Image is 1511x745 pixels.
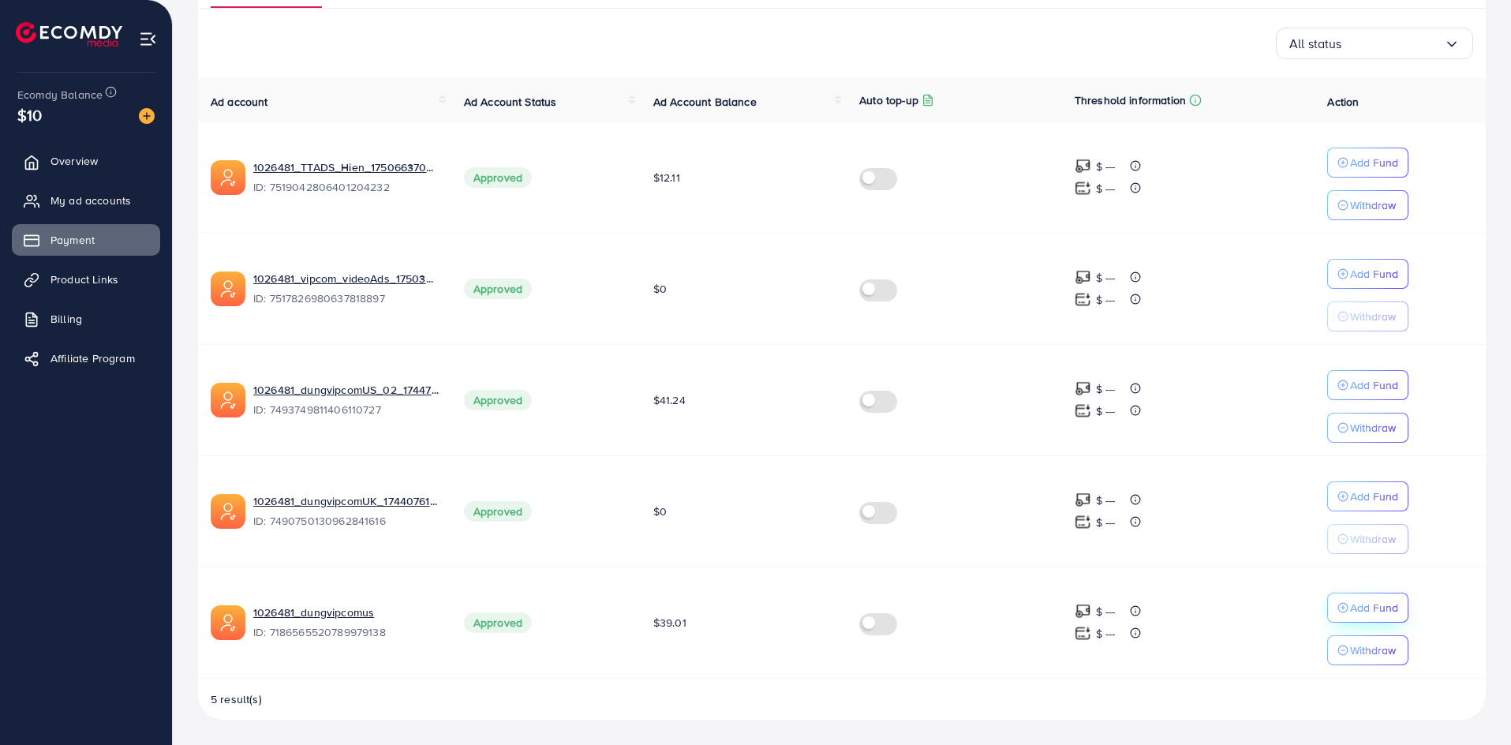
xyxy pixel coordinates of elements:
input: Search for option [1342,32,1444,56]
img: ic-ads-acc.e4c84228.svg [211,383,245,417]
span: $0 [653,281,667,297]
img: top-up amount [1075,380,1091,397]
img: top-up amount [1075,514,1091,530]
p: Withdraw [1350,530,1396,548]
div: <span class='underline'>1026481_vipcom_videoAds_1750380509111</span></br>7517826980637818897 [253,271,439,307]
p: $ --- [1096,624,1116,643]
img: ic-ads-acc.e4c84228.svg [211,494,245,529]
span: Ad Account Status [464,94,557,110]
img: top-up amount [1075,158,1091,174]
p: $ --- [1096,402,1116,421]
span: Approved [464,279,532,299]
span: Overview [50,153,98,169]
img: logo [16,22,122,47]
button: Add Fund [1327,593,1408,623]
span: ID: 7519042806401204232 [253,179,439,195]
span: ID: 7186565520789979138 [253,624,439,640]
p: Add Fund [1350,264,1398,283]
a: Payment [12,224,160,256]
img: menu [139,30,157,48]
p: $ --- [1096,513,1116,532]
button: Add Fund [1327,481,1408,511]
button: Withdraw [1327,190,1408,220]
img: ic-ads-acc.e4c84228.svg [211,271,245,306]
img: image [139,108,155,124]
p: Threshold information [1075,91,1186,110]
a: My ad accounts [12,185,160,216]
span: Action [1327,94,1359,110]
a: Product Links [12,264,160,295]
img: ic-ads-acc.e4c84228.svg [211,605,245,640]
span: Approved [464,390,532,410]
p: Auto top-up [859,91,918,110]
span: $39.01 [653,615,686,631]
div: <span class='underline'>1026481_dungvipcomUS_02_1744774713900</span></br>7493749811406110727 [253,382,439,418]
span: $10 [17,103,42,126]
span: ID: 7493749811406110727 [253,402,439,417]
div: <span class='underline'>1026481_dungvipcomUK_1744076183761</span></br>7490750130962841616 [253,493,439,530]
span: My ad accounts [50,193,131,208]
p: Withdraw [1350,196,1396,215]
button: Withdraw [1327,524,1408,554]
p: $ --- [1096,179,1116,198]
a: 1026481_dungvipcomUK_1744076183761 [253,493,439,509]
span: All status [1289,32,1342,56]
div: <span class='underline'>1026481_dungvipcomus</span></br>7186565520789979138 [253,605,439,641]
p: Add Fund [1350,376,1398,395]
span: Approved [464,612,532,633]
button: Withdraw [1327,301,1408,331]
button: Withdraw [1327,635,1408,665]
div: Search for option [1276,28,1473,59]
p: Withdraw [1350,418,1396,437]
span: $0 [653,504,667,519]
img: top-up amount [1075,291,1091,308]
span: Approved [464,167,532,188]
a: 1026481_vipcom_videoAds_1750380509111 [253,271,439,286]
div: <span class='underline'>1026481_TTADS_Hien_1750663705167</span></br>7519042806401204232 [253,159,439,196]
span: Ad Account Balance [653,94,757,110]
a: Overview [12,145,160,177]
span: Affiliate Program [50,350,135,366]
span: Payment [50,232,95,248]
p: Add Fund [1350,598,1398,617]
button: Withdraw [1327,413,1408,443]
span: Billing [50,311,82,327]
p: $ --- [1096,268,1116,287]
span: Approved [464,501,532,522]
p: $ --- [1096,157,1116,176]
iframe: Chat [1444,674,1499,733]
img: ic-ads-acc.e4c84228.svg [211,160,245,195]
a: Billing [12,303,160,335]
p: Withdraw [1350,307,1396,326]
button: Add Fund [1327,259,1408,289]
img: top-up amount [1075,625,1091,642]
a: Affiliate Program [12,343,160,374]
img: top-up amount [1075,603,1091,620]
p: $ --- [1096,491,1116,510]
img: top-up amount [1075,492,1091,508]
img: top-up amount [1075,269,1091,286]
p: Add Fund [1350,153,1398,172]
p: $ --- [1096,290,1116,309]
span: Product Links [50,271,118,287]
a: 1026481_dungvipcomus [253,605,439,620]
img: top-up amount [1075,180,1091,197]
p: $ --- [1096,602,1116,621]
button: Add Fund [1327,148,1408,178]
a: 1026481_dungvipcomUS_02_1744774713900 [253,382,439,398]
span: $12.11 [653,170,680,185]
span: 5 result(s) [211,691,262,707]
span: Ecomdy Balance [17,87,103,103]
span: Ad account [211,94,268,110]
img: top-up amount [1075,402,1091,419]
p: $ --- [1096,380,1116,399]
p: Withdraw [1350,641,1396,660]
span: ID: 7490750130962841616 [253,513,439,529]
p: Add Fund [1350,487,1398,506]
button: Add Fund [1327,370,1408,400]
a: 1026481_TTADS_Hien_1750663705167 [253,159,439,175]
span: ID: 7517826980637818897 [253,290,439,306]
span: $41.24 [653,392,686,408]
